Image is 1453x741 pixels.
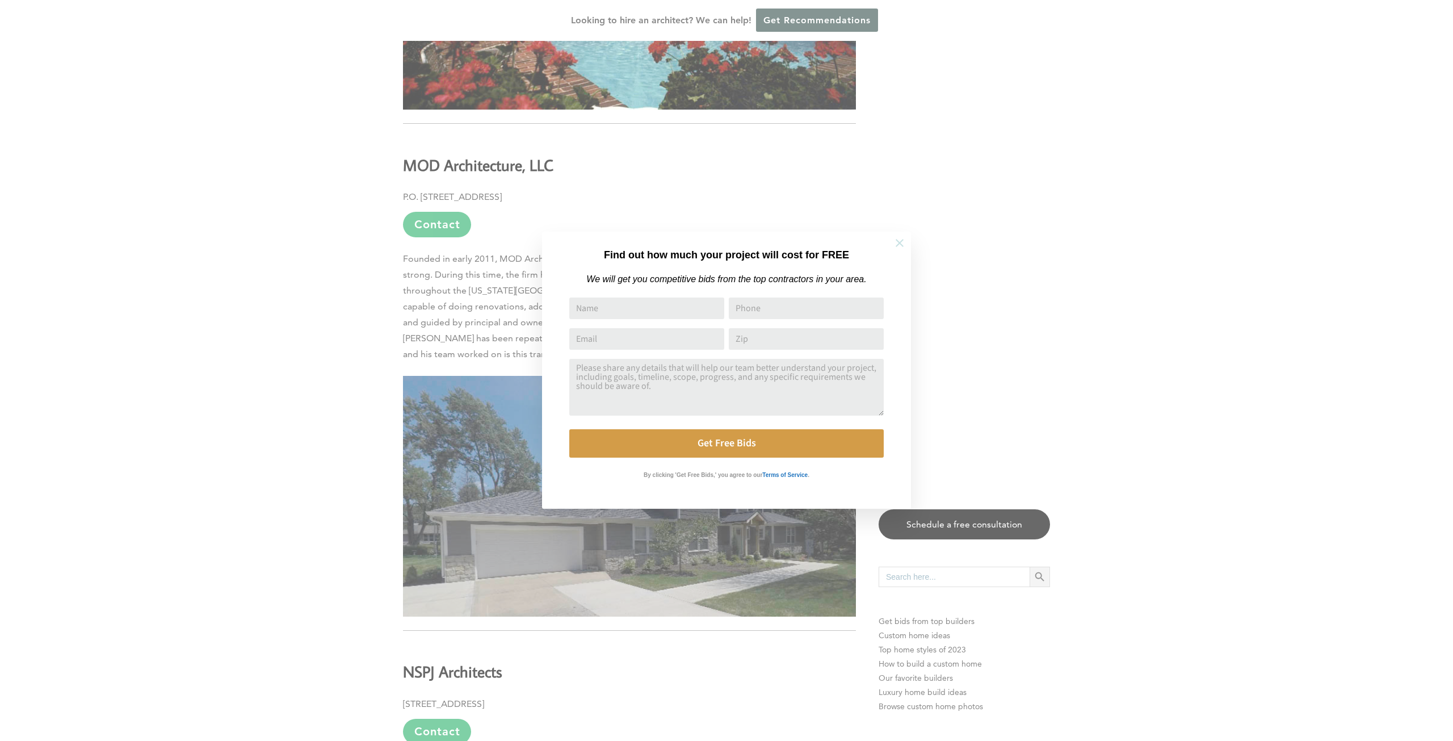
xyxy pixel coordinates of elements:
[808,472,809,478] strong: .
[762,472,808,478] strong: Terms of Service
[1396,684,1439,727] iframe: Drift Widget Chat Controller
[729,328,884,350] input: Zip
[586,274,866,284] em: We will get you competitive bids from the top contractors in your area.
[569,429,884,458] button: Get Free Bids
[604,249,849,261] strong: Find out how much your project will cost for FREE
[644,472,762,478] strong: By clicking 'Get Free Bids,' you agree to our
[569,359,884,416] textarea: Comment or Message
[729,298,884,319] input: Phone
[569,298,724,319] input: Name
[762,469,808,479] a: Terms of Service
[569,328,724,350] input: Email Address
[880,223,919,263] button: Close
